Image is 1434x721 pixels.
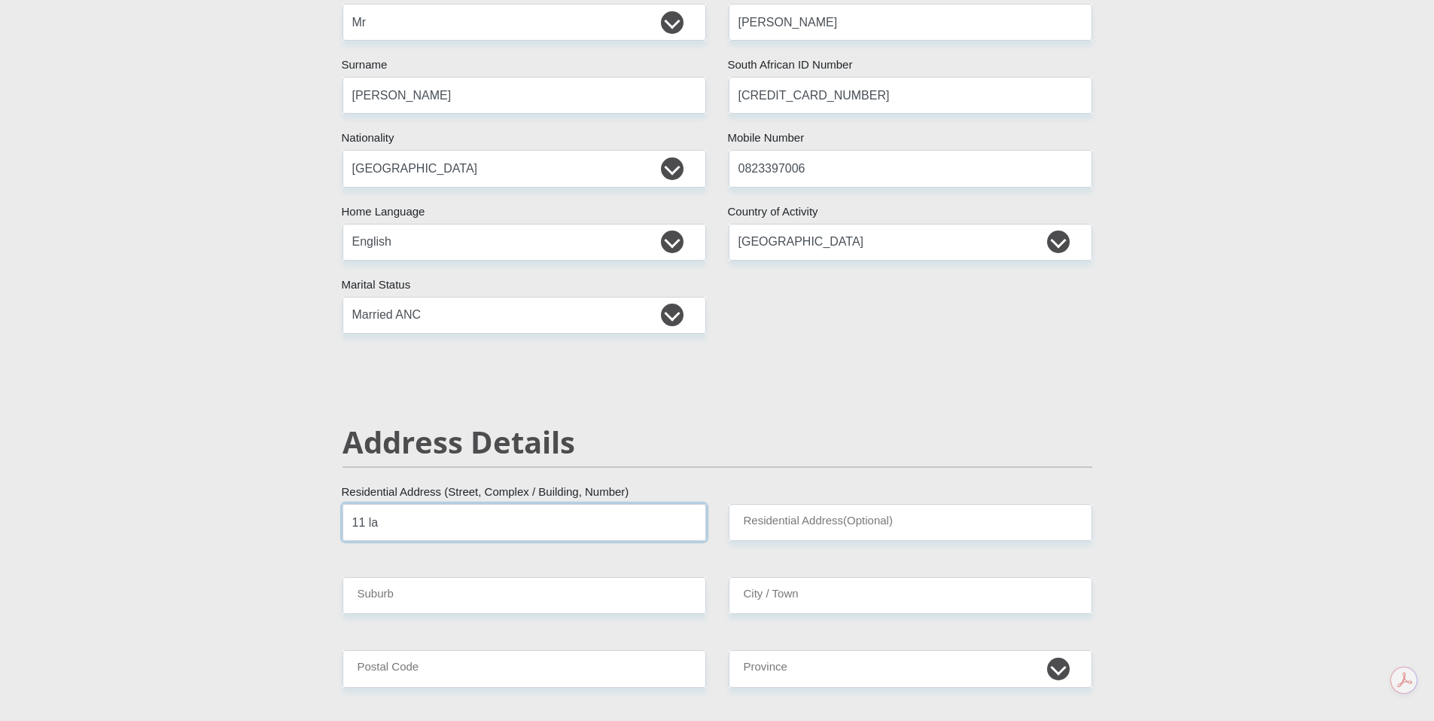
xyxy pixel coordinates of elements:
[343,504,706,541] input: Valid residential address
[729,577,1092,614] input: City
[729,150,1092,187] input: Contact Number
[729,504,1092,541] input: Address line 2 (Optional)
[729,650,1092,687] select: Please Select a Province
[343,650,706,687] input: Postal Code
[729,77,1092,114] input: ID Number
[343,424,1092,460] h2: Address Details
[343,577,706,614] input: Suburb
[343,77,706,114] input: Surname
[729,4,1092,41] input: First Name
